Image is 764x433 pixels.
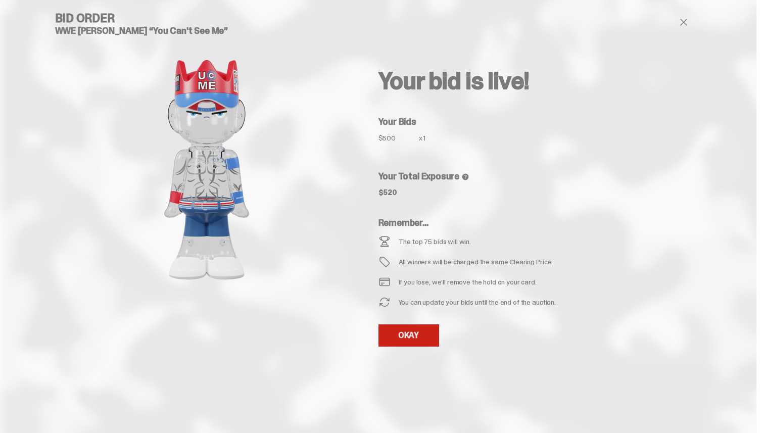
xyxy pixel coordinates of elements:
[378,69,702,93] h2: Your bid is live!
[399,299,556,306] div: You can update your bids until the end of the auction.
[55,26,358,35] h5: WWE [PERSON_NAME] “You Can't See Me”
[378,324,439,347] a: OKAY
[378,134,419,141] div: $500
[106,43,308,296] img: product image
[378,172,702,181] h5: Your Total Exposure
[378,189,397,196] div: $520
[419,134,435,148] div: x 1
[378,218,637,227] h5: Remember...
[378,117,702,126] h5: Your Bids
[55,12,358,24] h4: Bid Order
[399,258,637,265] div: All winners will be charged the same Clearing Price.
[399,238,471,245] div: The top 75 bids will win.
[399,278,537,285] div: If you lose, we’ll remove the hold on your card.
